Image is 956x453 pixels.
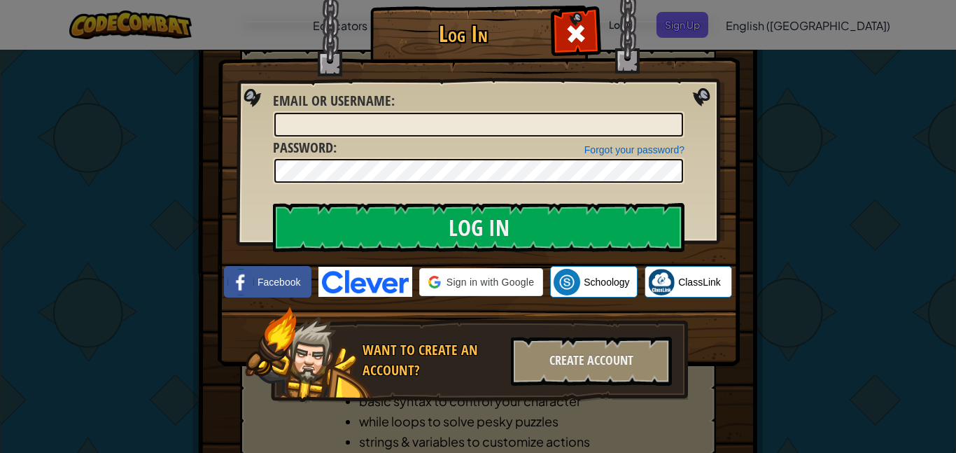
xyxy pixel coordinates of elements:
[419,268,543,296] div: Sign in with Google
[584,144,684,155] a: Forgot your password?
[678,275,721,289] span: ClassLink
[273,138,337,158] label: :
[511,337,672,386] div: Create Account
[374,22,552,46] h1: Log In
[363,340,502,380] div: Want to create an account?
[273,91,395,111] label: :
[258,275,300,289] span: Facebook
[318,267,412,297] img: clever-logo-blue.png
[554,269,580,295] img: schoology.png
[648,269,675,295] img: classlink-logo-small.png
[273,91,391,110] span: Email or Username
[227,269,254,295] img: facebook_small.png
[273,203,684,252] input: Log In
[447,275,534,289] span: Sign in with Google
[584,275,629,289] span: Schoology
[273,138,333,157] span: Password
